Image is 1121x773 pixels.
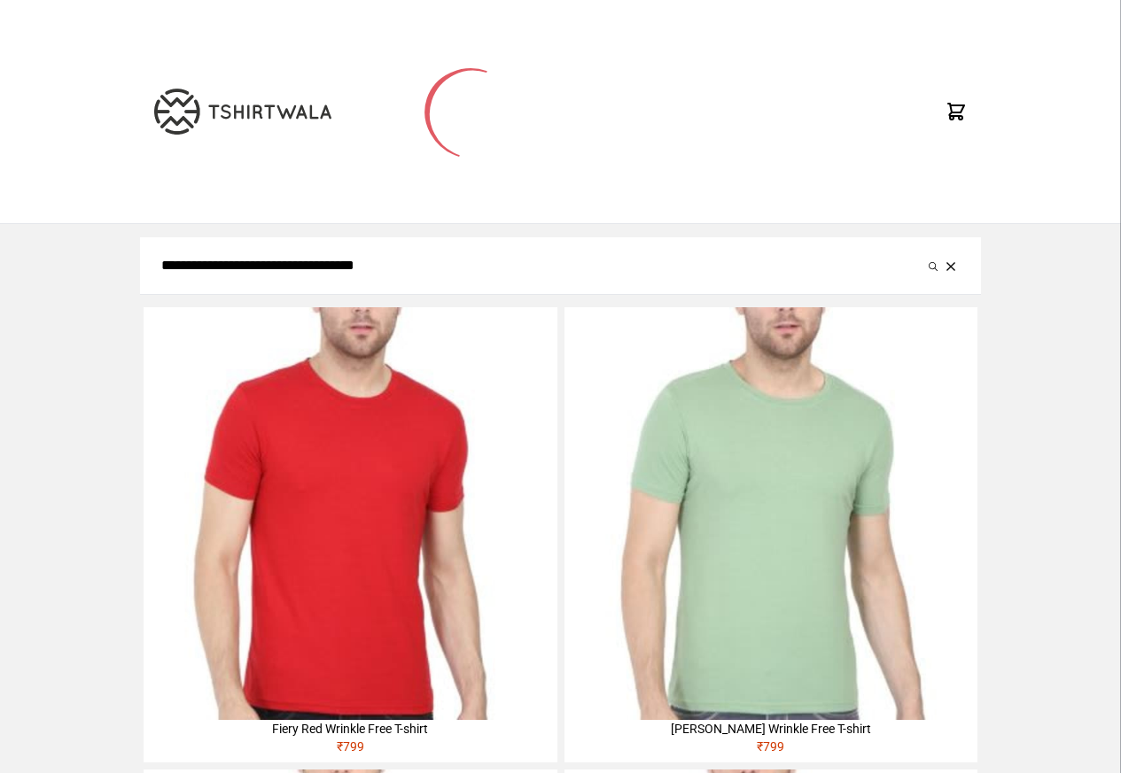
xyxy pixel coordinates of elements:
[564,307,977,762] a: [PERSON_NAME] Wrinkle Free T-shirt₹799
[924,255,942,276] button: Submit your search query.
[154,89,331,135] img: TW-LOGO-400-104.png
[564,720,977,738] div: [PERSON_NAME] Wrinkle Free T-shirt
[564,307,977,720] img: 4M6A2211-320x320.jpg
[144,307,557,720] img: 4M6A2225-320x320.jpg
[564,738,977,762] div: ₹ 799
[942,255,960,276] button: Clear the search query.
[144,738,557,762] div: ₹ 799
[144,720,557,738] div: Fiery Red Wrinkle Free T-shirt
[144,307,557,762] a: Fiery Red Wrinkle Free T-shirt₹799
